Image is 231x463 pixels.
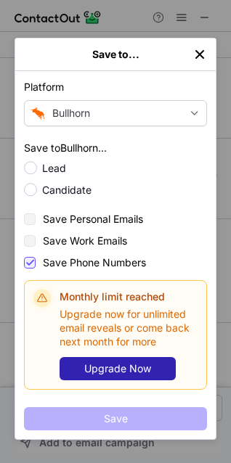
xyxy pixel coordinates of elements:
[60,357,176,380] button: Upgrade Now
[42,183,207,197] span: Candidate
[42,161,207,176] span: Lead
[192,47,207,62] button: left-button
[24,141,207,155] label: Save to Bullhorn ...
[104,413,128,425] span: Save
[192,47,207,62] img: ...
[43,257,146,269] span: Save Phone Numbers
[31,287,54,310] img: Monthly limit reached
[38,49,192,60] div: Save to...
[24,100,207,126] button: save-profile-one-click
[24,47,38,62] button: right-button
[24,80,207,94] label: Platform
[24,407,207,430] button: Save
[60,290,200,303] header: Monthly limit reached
[31,106,45,120] img: Contact Out
[60,307,200,349] p: Upgrade now for unlimited email reveals or come back next month for more
[52,107,182,119] div: Bullhorn
[84,363,151,374] span: Upgrade Now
